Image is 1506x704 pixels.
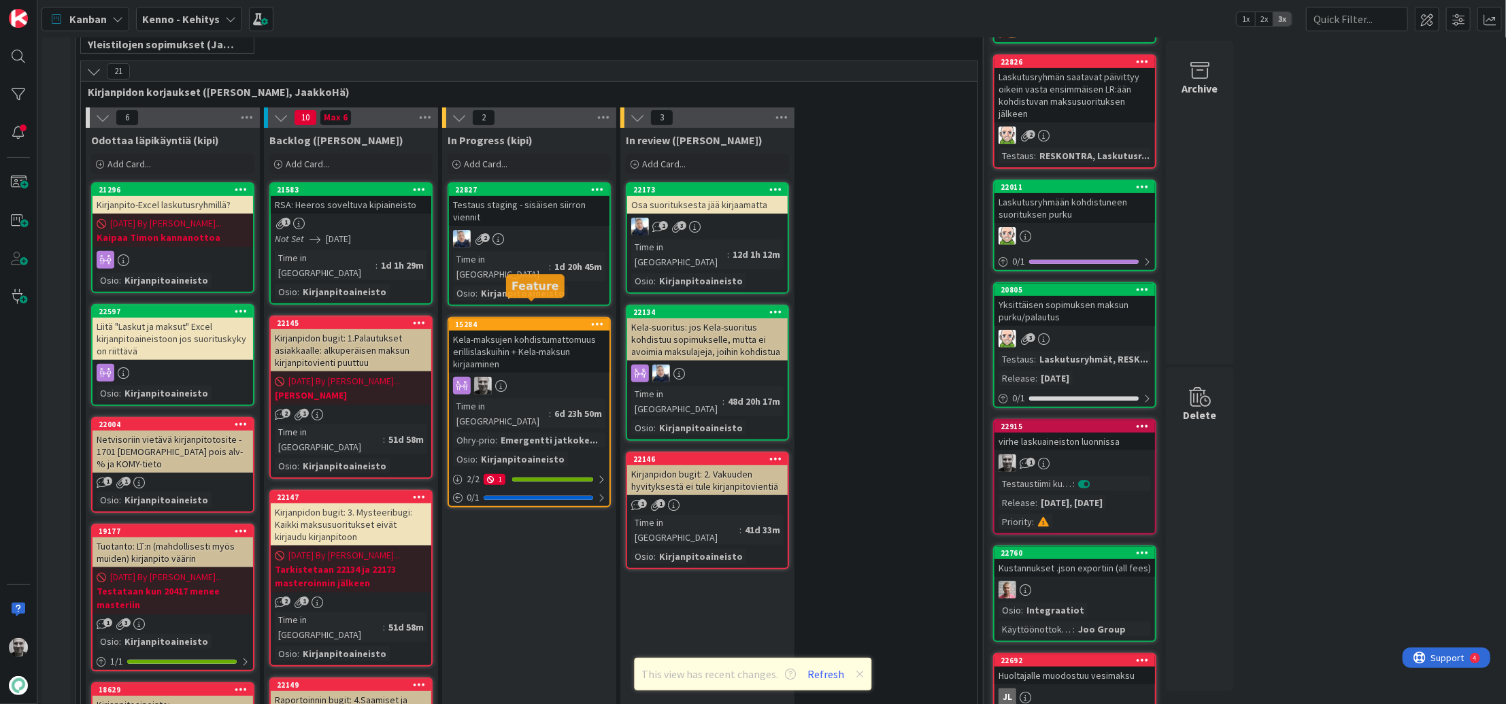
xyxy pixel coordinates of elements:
div: 21583RSA: Heeros soveltuva kipiaineisto [271,184,431,214]
div: 22915 [994,420,1155,433]
div: Time in [GEOGRAPHIC_DATA] [453,399,549,429]
div: 19177 [99,526,253,536]
div: Kirjanpitoaineisto [656,549,746,564]
div: Kustannukset .json exportiin (all fees) [994,559,1155,577]
div: 22173 [633,185,788,195]
div: Osio [631,273,654,288]
span: Kirjanpidon korjaukset (Jussi, JaakkoHä) [88,85,960,99]
div: 1/1 [93,653,253,670]
div: 22760Kustannukset .json exportiin (all fees) [994,547,1155,577]
div: Max 6 [324,114,348,121]
div: [DATE] [1037,371,1073,386]
div: Joo Group [1075,622,1129,637]
div: 21583 [271,184,431,196]
div: Time in [GEOGRAPHIC_DATA] [275,612,383,642]
div: Käyttöönottokriittisyys [999,622,1073,637]
button: Refresh [803,665,850,683]
div: Osio [97,492,119,507]
div: Time in [GEOGRAPHIC_DATA] [275,424,383,454]
a: 22760Kustannukset .json exportiin (all fees)HJOsio:IntegraatiotKäyttöönottokriittisyys:Joo Group [993,546,1156,642]
div: JJ [627,365,788,382]
span: 3 [677,221,686,230]
span: Yleistilojen sopimukset (Jaakko, VilleP, TommiL, Simo) [88,37,237,51]
span: 3 [650,110,673,126]
div: 21296Kirjanpito-Excel laskutusryhmillä? [93,184,253,214]
div: 0/1 [449,489,609,506]
div: 19177 [93,525,253,537]
span: 2 [282,409,290,418]
a: 22004Netvisoriin vietävä kirjanpitotosite - 1701 [DEMOGRAPHIC_DATA] pois alv-% ja KOMY-tietoOsio:... [91,417,254,513]
span: : [1035,371,1037,386]
div: Release [999,495,1035,510]
a: 19177Tuotanto: LT:n (mahdollisesti myös muiden) kirjanpito väärin[DATE] By [PERSON_NAME]...Testat... [91,524,254,671]
a: 20805Yksittäisen sopimuksen maksun purku/palautusANTestaus:Laskutusryhmät, RESK...Release:[DATE]0/1 [993,282,1156,408]
div: 22011 [994,181,1155,193]
span: : [119,492,121,507]
span: 1 [1026,458,1035,467]
input: Quick Filter... [1306,7,1408,31]
div: 22134 [633,307,788,317]
div: 21296 [93,184,253,196]
div: 22173Osa suorituksesta jää kirjaamatta [627,184,788,214]
div: Priority [999,514,1032,529]
div: 22004Netvisoriin vietävä kirjanpitotosite - 1701 [DEMOGRAPHIC_DATA] pois alv-% ja KOMY-tieto [93,418,253,473]
div: Kirjanpitoaineisto [121,492,212,507]
div: Osio [97,386,119,401]
span: [DATE] [326,232,351,246]
img: JH [9,638,28,657]
div: Kirjanpitoaineisto [121,386,212,401]
span: : [1034,352,1036,367]
div: Kirjanpito-Excel laskutusryhmillä? [93,196,253,214]
div: 22011Laskutusryhmään kohdistuneen suorituksen purku [994,181,1155,223]
div: Kirjanpidon bugit: 1.Palautukset asiakkaalle: alkuperäisen maksun kirjanpitovienti puuttuu [271,329,431,371]
img: JH [999,454,1016,472]
div: 22145 [271,317,431,329]
span: : [1035,495,1037,510]
div: 4 [71,5,74,16]
span: 2 [282,597,290,605]
i: Not Set [275,233,304,245]
div: Kirjanpitoaineisto [299,458,390,473]
span: : [654,420,656,435]
div: 22692 [994,654,1155,667]
span: Add Card... [107,158,151,170]
h5: Feature [512,280,559,292]
div: 0/1 [994,390,1155,407]
div: 21583 [277,185,431,195]
div: Kirjanpidon bugit: 3. Mysteeribugi: Kaikki maksusuoritukset eivät kirjaudu kirjanpitoon [271,503,431,546]
a: 22173Osa suorituksesta jää kirjaamattaJJTime in [GEOGRAPHIC_DATA]:12d 1h 12mOsio:Kirjanpitoaineisto [626,182,789,294]
div: virhe laskuaineiston luonnissa [994,433,1155,450]
span: 1 [659,221,668,230]
span: : [727,247,729,262]
div: 22915 [1001,422,1155,431]
a: 22147Kirjanpidon bugit: 3. Mysteeribugi: Kaikki maksusuoritukset eivät kirjaudu kirjanpitoon[DATE... [269,490,433,667]
span: This view has recent changes. [642,666,797,682]
span: [DATE] By [PERSON_NAME]... [110,570,222,584]
span: In Progress (kipi) [448,133,533,147]
div: 22597Liitä "Laskut ja maksut" Excel kirjanpitoaineistoon jos suorituskyky on riittävä [93,305,253,360]
div: [DATE], [DATE] [1037,495,1106,510]
span: Add Card... [286,158,329,170]
div: AN [994,330,1155,348]
div: Kela-suoritus: jos Kela-suoritus kohdistuu sopimukselle, mutta ei avoimia maksulajeja, joihin koh... [627,318,788,361]
span: 1 [638,499,647,508]
div: Laskutusryhmään kohdistuneen suorituksen purku [994,193,1155,223]
div: 18629 [99,685,253,694]
span: 2 [472,110,495,126]
div: JH [994,454,1155,472]
div: 22597 [93,305,253,318]
div: Osa suorituksesta jää kirjaamatta [627,196,788,214]
div: Kirjanpitoaineisto [656,420,746,435]
div: Testaustiimi kurkkaa [999,476,1073,491]
div: Laskutusryhmän saatavat päivittyy oikein vasta ensimmäisen LR:ään kohdistuvan maksusuorituksen jä... [994,68,1155,122]
div: 22760 [994,547,1155,559]
div: 12d 1h 12m [729,247,784,262]
div: AN [994,227,1155,245]
a: 22597Liitä "Laskut ja maksut" Excel kirjanpitoaineistoon jos suorituskyky on riittäväOsio:Kirjanp... [91,304,254,406]
span: 1 [300,409,309,418]
div: Osio [97,273,119,288]
div: Release [999,371,1035,386]
span: : [475,286,478,301]
div: Time in [GEOGRAPHIC_DATA] [275,250,375,280]
div: Osio [275,284,297,299]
